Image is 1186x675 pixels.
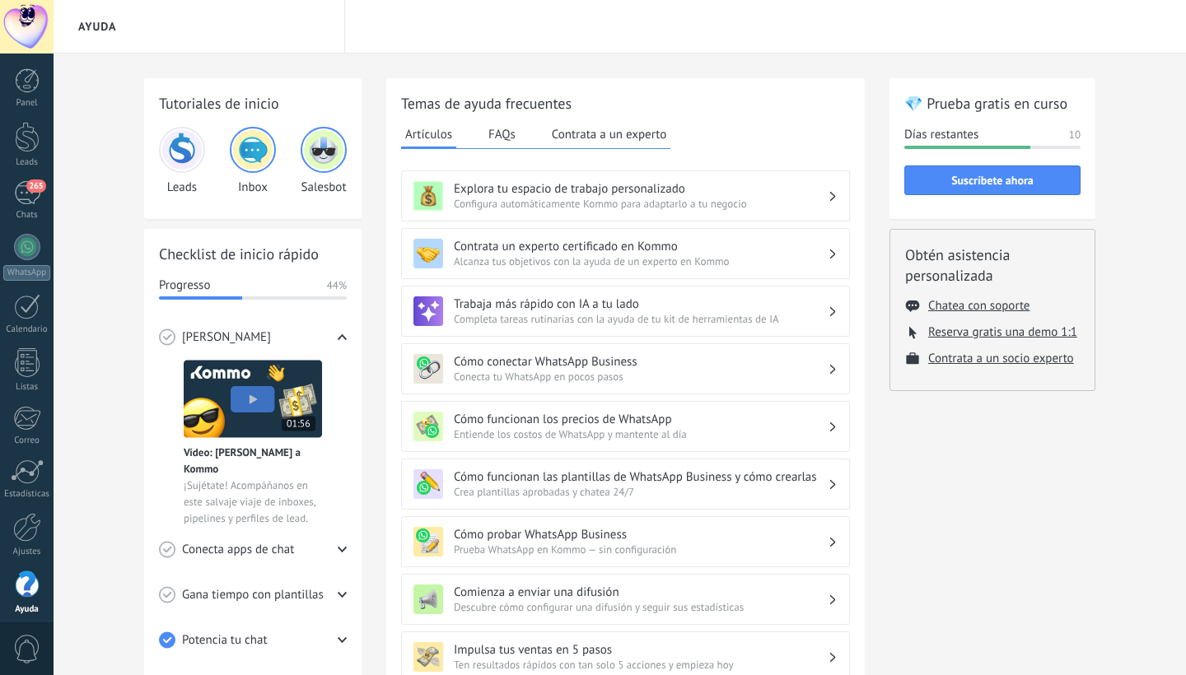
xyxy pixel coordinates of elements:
h2: Temas de ayuda frecuentes [401,93,850,114]
img: Meet video [184,360,322,438]
h2: Checklist de inicio rápido [159,244,347,264]
span: Entiende los costos de WhatsApp y mantente al día [454,427,828,441]
div: Leads [3,157,51,168]
span: Alcanza tus objetivos con la ayuda de un experto en Kommo [454,254,828,268]
button: FAQs [484,122,520,147]
span: Vídeo: [PERSON_NAME] a Kommo [184,445,322,477]
h3: Impulsa tus ventas en 5 pasos [454,642,828,658]
span: Días restantes [904,127,978,143]
div: Chats [3,210,51,221]
span: Potencia tu chat [182,632,268,649]
h2: Obtén asistencia personalizada [905,244,1080,286]
div: Estadísticas [3,489,51,500]
span: 44% [327,277,347,294]
button: Suscríbete ahora [904,165,1081,195]
span: ¡Sujétate! Acompáñanos en este salvaje viaje de inboxes, pipelines y perfiles de lead. [184,477,322,527]
h3: Trabaja más rápido con IA a tu lado [454,296,828,312]
h2: Tutoriales de inicio [159,93,347,114]
div: Panel [3,98,51,109]
span: Prueba WhatsApp en Kommo — sin configuración [454,542,828,556]
span: Ten resultados rápidos con tan solo 5 acciones y empieza hoy [454,658,828,672]
span: Progresso [159,277,210,294]
span: Configura automáticamente Kommo para adaptarlo a tu negocio [454,197,828,211]
button: Contrata a un socio experto [928,351,1074,366]
div: Calendario [3,324,51,335]
span: [PERSON_NAME] [182,329,271,346]
span: Suscríbete ahora [951,175,1034,186]
div: Listas [3,382,51,393]
h3: Explora tu espacio de trabajo personalizado [454,181,828,197]
span: Crea plantillas aprobadas y chatea 24/7 [454,485,828,499]
h3: Cómo conectar WhatsApp Business [454,354,828,370]
span: Conecta tu WhatsApp en pocos pasos [454,370,828,384]
button: Contrata a un experto [548,122,670,147]
h3: Contrata un experto certificado en Kommo [454,239,828,254]
span: Gana tiempo con plantillas [182,587,324,603]
span: 265 [26,179,45,193]
h2: 💎 Prueba gratis en curso [904,93,1081,114]
div: Inbox [230,127,276,195]
span: Completa tareas rutinarias con la ayuda de tu kit de herramientas de IA [454,312,828,326]
div: Salesbot [301,127,347,195]
span: 10 [1069,127,1081,143]
h3: Comienza a enviar una difusión [454,584,828,600]
div: Ayuda [3,604,51,615]
div: Ajustes [3,547,51,557]
span: Conecta apps de chat [182,542,294,558]
button: Chatea con soporte [928,298,1030,314]
button: Artículos [401,122,456,149]
span: Descubre cómo configurar una difusión y seguir sus estadísticas [454,600,828,614]
div: WhatsApp [3,265,50,281]
h3: Cómo funcionan las plantillas de WhatsApp Business y cómo crearlas [454,469,828,485]
div: Correo [3,435,51,446]
button: Reserva gratis una demo 1:1 [928,324,1077,340]
h3: Cómo funcionan los precios de WhatsApp [454,412,828,427]
h3: Cómo probar WhatsApp Business [454,527,828,542]
div: Leads [159,127,205,195]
